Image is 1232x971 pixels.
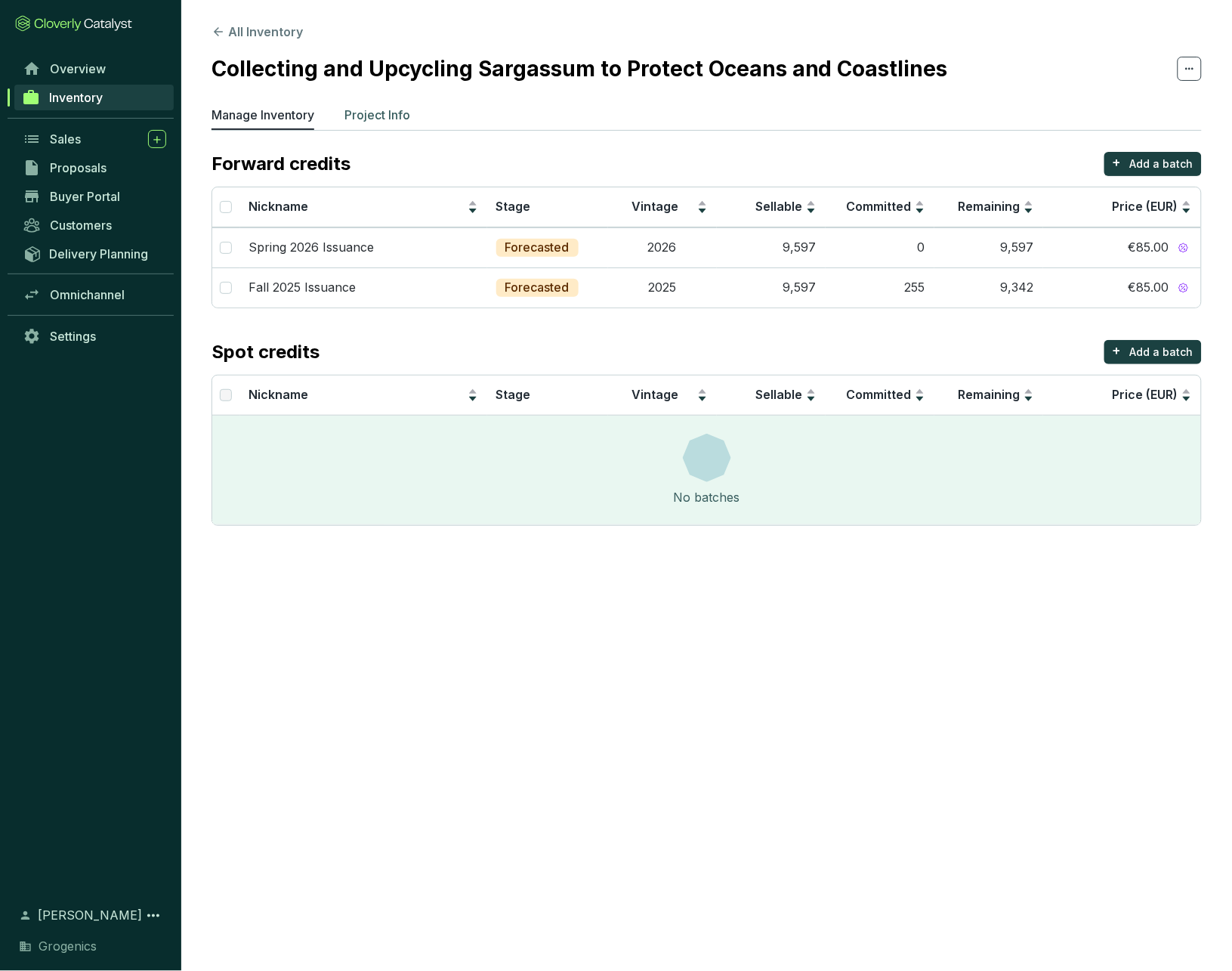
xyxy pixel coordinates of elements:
[1130,156,1193,172] p: Add a batch
[39,938,97,956] span: Grogenics
[717,227,826,267] td: 9,597
[15,155,174,181] a: Proposals
[505,280,570,296] p: Forecasted
[49,246,148,261] span: Delivery Planning
[1113,340,1122,361] p: +
[15,212,174,238] a: Customers
[496,387,531,402] span: Stage
[496,199,531,214] span: Stage
[249,280,357,296] p: Fall 2025 Issuance
[826,227,934,267] td: 0
[934,227,1043,267] td: 9,597
[50,189,120,204] span: Buyer Portal
[1113,387,1178,402] span: Price (EUR)
[505,240,570,256] p: Forecasted
[1129,280,1169,296] span: €85.00
[15,241,174,266] a: Delivery Planning
[847,199,912,214] span: Committed
[249,240,375,256] p: Spring 2026 Issuance
[50,218,112,233] span: Customers
[50,61,106,76] span: Overview
[1113,199,1178,214] span: Price (EUR)
[212,340,320,364] p: Spot credits
[847,387,912,402] span: Committed
[1130,345,1193,360] p: Add a batch
[212,53,948,85] h2: Collecting and Upcycling Sargassum to Protect Oceans and Coastlines
[959,387,1020,402] span: Remaining
[934,267,1043,308] td: 9,342
[608,227,717,267] td: 2026
[212,106,314,124] p: Manage Inventory
[756,387,803,402] span: Sellable
[344,106,410,124] p: Project Info
[674,488,740,506] div: No batches
[632,387,679,402] span: Vintage
[487,376,608,416] th: Stage
[15,282,174,308] a: Omnichannel
[212,152,350,176] p: Forward credits
[249,199,309,214] span: Nickname
[1104,152,1202,176] button: +Add a batch
[15,323,174,349] a: Settings
[487,187,608,227] th: Stage
[50,131,81,147] span: Sales
[632,199,679,214] span: Vintage
[826,267,934,308] td: 255
[717,267,826,308] td: 9,597
[15,56,174,82] a: Overview
[1104,340,1202,364] button: +Add a batch
[756,199,803,214] span: Sellable
[38,907,142,925] span: [PERSON_NAME]
[212,23,303,41] button: All Inventory
[959,199,1020,214] span: Remaining
[14,85,174,110] a: Inventory
[50,329,96,344] span: Settings
[15,126,174,152] a: Sales
[1113,152,1122,173] p: +
[50,160,107,175] span: Proposals
[608,267,717,308] td: 2025
[249,387,309,402] span: Nickname
[1129,240,1169,256] span: €85.00
[15,184,174,209] a: Buyer Portal
[50,287,125,302] span: Omnichannel
[49,90,103,105] span: Inventory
